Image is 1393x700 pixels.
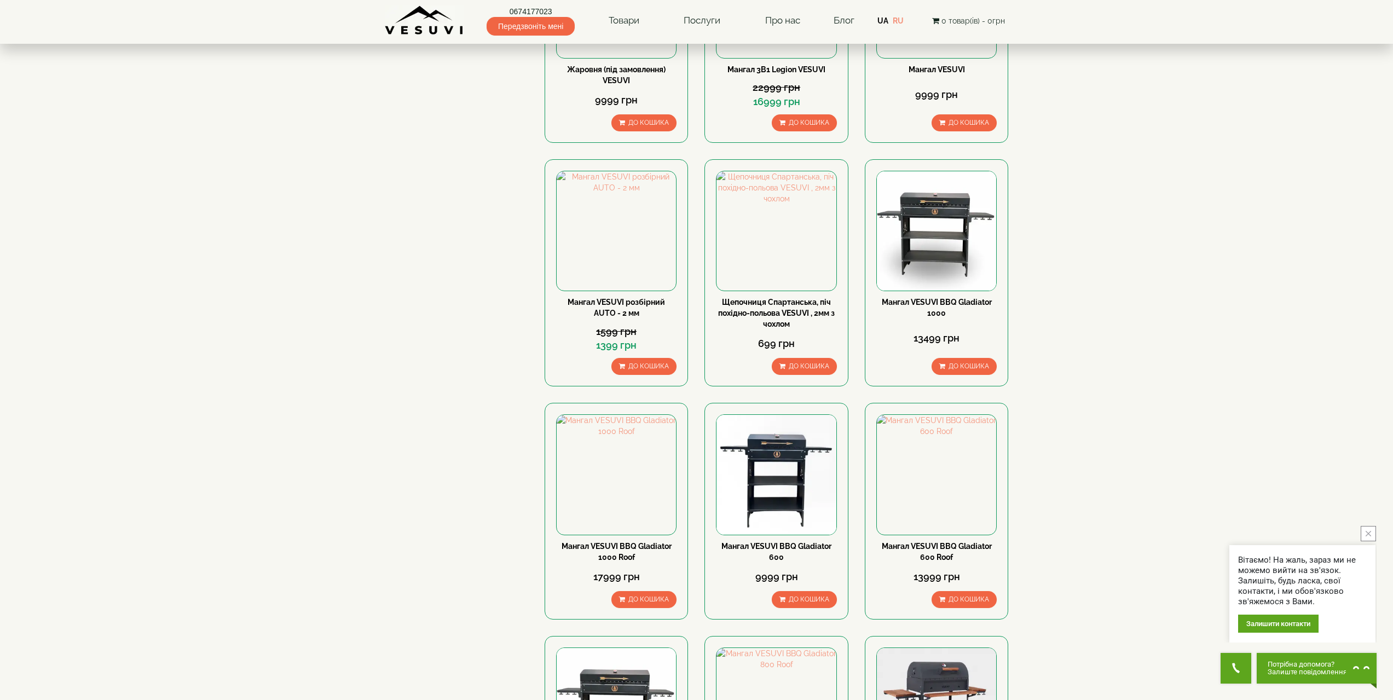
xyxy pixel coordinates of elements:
img: Мангал VESUVI BBQ Gladiator 600 Roof [877,415,996,534]
div: 1599 грн [556,325,677,339]
span: Передзвоніть мені [487,17,575,36]
a: Мангал 3В1 Legion VESUVI [727,65,825,74]
img: Мангал VESUVI BBQ Gladiator 1000 Roof [557,415,676,534]
img: Мангал VESUVI розбірний AUTO - 2 мм [557,171,676,291]
a: Мангал VESUVI BBQ Gladiator 600 [721,542,831,562]
span: До кошика [949,119,989,126]
button: До кошика [611,114,677,131]
span: До кошика [789,595,829,603]
button: До кошика [932,114,997,131]
a: Блог [834,15,854,26]
div: 17999 грн [556,570,677,584]
img: Завод VESUVI [385,5,464,36]
div: 16999 грн [716,95,836,109]
button: До кошика [932,591,997,608]
button: 0 товар(ів) - 0грн [929,15,1008,27]
span: До кошика [949,595,989,603]
img: Мангал VESUVI BBQ Gladiator 600 [716,415,836,534]
a: Товари [598,8,650,33]
a: 0674177023 [487,6,575,17]
span: До кошика [949,362,989,370]
a: Жаровня (під замовлення) VESUVI [567,65,666,85]
div: 9999 грн [716,570,836,584]
div: 699 грн [716,337,836,351]
span: 0 товар(ів) - 0грн [941,16,1005,25]
a: UA [877,16,888,25]
span: До кошика [628,119,669,126]
a: Мангал VESUVI BBQ Gladiator 1000 [882,298,992,317]
span: Потрібна допомога? [1268,661,1347,668]
button: close button [1361,526,1376,541]
div: 1399 грн [556,338,677,352]
a: Мангал VESUVI BBQ Gladiator 1000 Roof [562,542,672,562]
span: До кошика [628,595,669,603]
div: 9999 грн [876,88,997,102]
div: 13999 грн [876,570,997,584]
button: До кошика [611,358,677,375]
img: Щепочниця Спартанська, піч похідно-польова VESUVI , 2мм з чохлом [716,171,836,291]
button: До кошика [772,591,837,608]
a: RU [893,16,904,25]
a: Мангал VESUVI розбірний AUTO - 2 мм [568,298,665,317]
a: Про нас [754,8,811,33]
button: Chat button [1257,653,1377,684]
button: Get Call button [1221,653,1251,684]
div: 22999 грн [716,80,836,95]
span: До кошика [789,362,829,370]
button: До кошика [772,114,837,131]
span: До кошика [628,362,669,370]
button: До кошика [932,358,997,375]
button: До кошика [772,358,837,375]
span: Залиште повідомлення [1268,668,1347,676]
a: Мангал VESUVI [909,65,965,74]
a: Мангал VESUVI BBQ Gladiator 600 Roof [882,542,992,562]
span: До кошика [789,119,829,126]
div: Вітаємо! На жаль, зараз ми не можемо вийти на зв'язок. Залишіть, будь ласка, свої контакти, і ми ... [1238,555,1367,607]
img: Мангал VESUVI BBQ Gladiator 1000 [877,171,996,291]
button: До кошика [611,591,677,608]
a: Послуги [673,8,731,33]
a: Щепочниця Спартанська, піч похідно-польова VESUVI , 2мм з чохлом [718,298,835,328]
div: 13499 грн [876,331,997,345]
div: 9999 грн [556,93,677,107]
div: Залишити контакти [1238,615,1319,633]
